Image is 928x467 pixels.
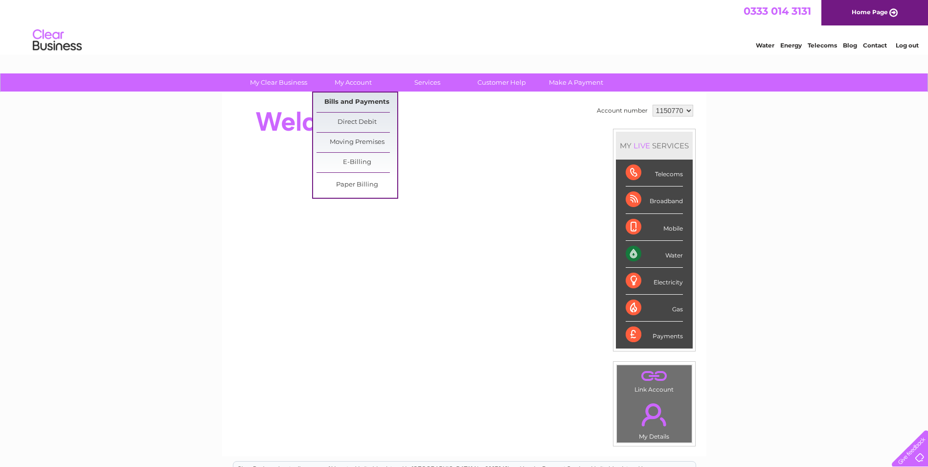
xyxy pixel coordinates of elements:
[780,42,802,49] a: Energy
[387,73,468,92] a: Services
[313,73,393,92] a: My Account
[863,42,887,49] a: Contact
[756,42,774,49] a: Water
[626,322,683,348] div: Payments
[626,241,683,268] div: Water
[843,42,857,49] a: Blog
[317,175,397,195] a: Paper Billing
[616,365,692,396] td: Link Account
[32,25,82,55] img: logo.png
[896,42,919,49] a: Log out
[626,268,683,295] div: Electricity
[594,102,650,119] td: Account number
[461,73,542,92] a: Customer Help
[808,42,837,49] a: Telecoms
[744,5,811,17] a: 0333 014 3131
[626,214,683,241] div: Mobile
[238,73,319,92] a: My Clear Business
[626,160,683,187] div: Telecoms
[616,395,692,443] td: My Details
[619,368,689,385] a: .
[317,133,397,152] a: Moving Premises
[233,5,696,47] div: Clear Business is a trading name of Verastar Limited (registered in [GEOGRAPHIC_DATA] No. 3667643...
[626,295,683,322] div: Gas
[626,187,683,213] div: Broadband
[619,397,689,432] a: .
[616,132,693,160] div: MY SERVICES
[317,153,397,172] a: E-Billing
[317,113,397,132] a: Direct Debit
[317,93,397,112] a: Bills and Payments
[536,73,616,92] a: Make A Payment
[632,141,652,150] div: LIVE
